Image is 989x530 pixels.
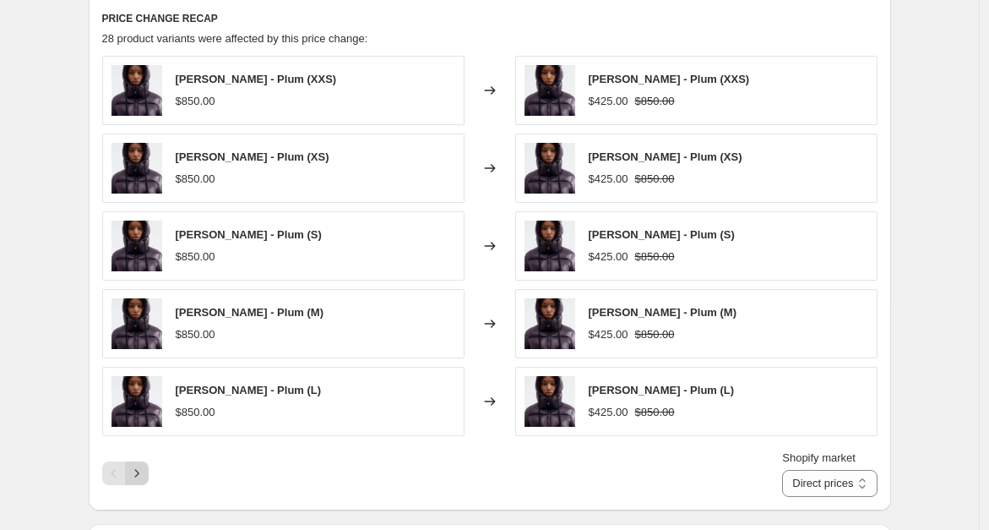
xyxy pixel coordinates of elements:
[635,249,675,265] strike: $850.00
[102,32,368,45] span: 28 product variants were affected by this price change:
[589,228,735,241] span: [PERSON_NAME] - Plum (S)
[176,228,322,241] span: [PERSON_NAME] - Plum (S)
[635,404,675,421] strike: $850.00
[176,326,215,343] div: $850.00
[524,221,575,271] img: MollyShiny_Prune_52030_3dedc32e-b89d-4c85-a503-6c828fd9aa5c_80x.jpg
[589,171,628,188] div: $425.00
[102,462,149,485] nav: Pagination
[176,249,215,265] div: $850.00
[589,306,737,319] span: [PERSON_NAME] - Plum (M)
[635,171,675,188] strike: $850.00
[524,143,575,194] img: MollyShiny_Prune_52030_3dedc32e-b89d-4c85-a503-6c828fd9aa5c_80x.jpg
[635,93,675,110] strike: $850.00
[111,143,162,194] img: MollyShiny_Prune_52030_3dedc32e-b89d-4c85-a503-6c828fd9aa5c_80x.jpg
[782,451,856,464] span: Shopify market
[176,404,215,421] div: $850.00
[111,221,162,271] img: MollyShiny_Prune_52030_3dedc32e-b89d-4c85-a503-6c828fd9aa5c_80x.jpg
[589,326,628,343] div: $425.00
[524,298,575,349] img: MollyShiny_Prune_52030_3dedc32e-b89d-4c85-a503-6c828fd9aa5c_80x.jpg
[524,65,575,116] img: MollyShiny_Prune_52030_3dedc32e-b89d-4c85-a503-6c828fd9aa5c_80x.jpg
[589,150,742,163] span: [PERSON_NAME] - Plum (XS)
[176,150,329,163] span: [PERSON_NAME] - Plum (XS)
[176,73,337,85] span: [PERSON_NAME] - Plum (XXS)
[524,376,575,427] img: MollyShiny_Prune_52030_3dedc32e-b89d-4c85-a503-6c828fd9aa5c_80x.jpg
[125,462,149,485] button: Next
[635,326,675,343] strike: $850.00
[589,384,735,396] span: [PERSON_NAME] - Plum (L)
[589,93,628,110] div: $425.00
[111,376,162,427] img: MollyShiny_Prune_52030_3dedc32e-b89d-4c85-a503-6c828fd9aa5c_80x.jpg
[176,171,215,188] div: $850.00
[589,73,750,85] span: [PERSON_NAME] - Plum (XXS)
[176,93,215,110] div: $850.00
[111,298,162,349] img: MollyShiny_Prune_52030_3dedc32e-b89d-4c85-a503-6c828fd9aa5c_80x.jpg
[589,249,628,265] div: $425.00
[111,65,162,116] img: MollyShiny_Prune_52030_3dedc32e-b89d-4c85-a503-6c828fd9aa5c_80x.jpg
[589,404,628,421] div: $425.00
[176,306,324,319] span: [PERSON_NAME] - Plum (M)
[176,384,322,396] span: [PERSON_NAME] - Plum (L)
[102,12,878,25] h6: PRICE CHANGE RECAP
